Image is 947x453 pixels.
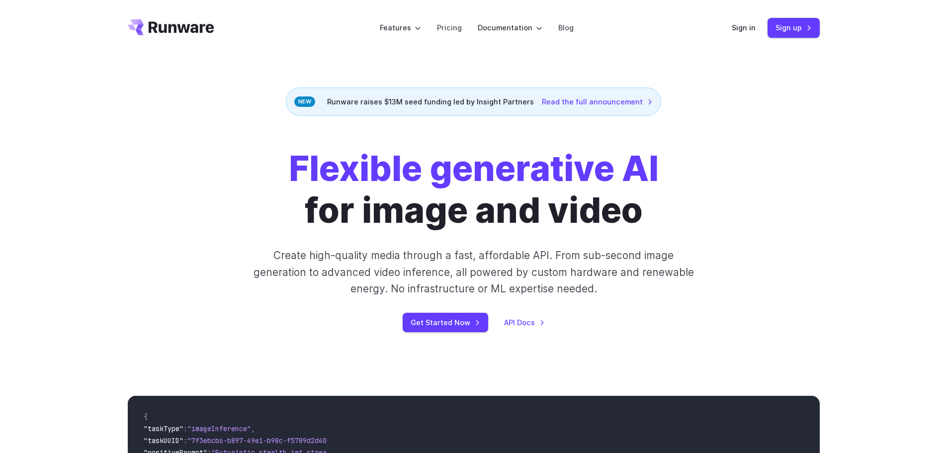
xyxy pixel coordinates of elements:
a: Go to / [128,19,214,35]
a: Sign up [768,18,820,37]
span: "7f3ebcb6-b897-49e1-b98c-f5789d2d40d7" [187,436,339,445]
a: Blog [558,22,574,33]
span: "taskType" [144,424,183,433]
strong: Flexible generative AI [289,147,659,189]
span: "taskUUID" [144,436,183,445]
h1: for image and video [289,148,659,231]
a: Read the full announcement [542,96,653,107]
a: API Docs [504,317,545,328]
span: : [183,424,187,433]
span: { [144,412,148,421]
a: Sign in [732,22,756,33]
label: Features [380,22,421,33]
span: "imageInference" [187,424,251,433]
div: Runware raises $13M seed funding led by Insight Partners [286,88,661,116]
span: , [251,424,255,433]
span: : [183,436,187,445]
a: Pricing [437,22,462,33]
a: Get Started Now [403,313,488,332]
label: Documentation [478,22,542,33]
p: Create high-quality media through a fast, affordable API. From sub-second image generation to adv... [252,247,695,297]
